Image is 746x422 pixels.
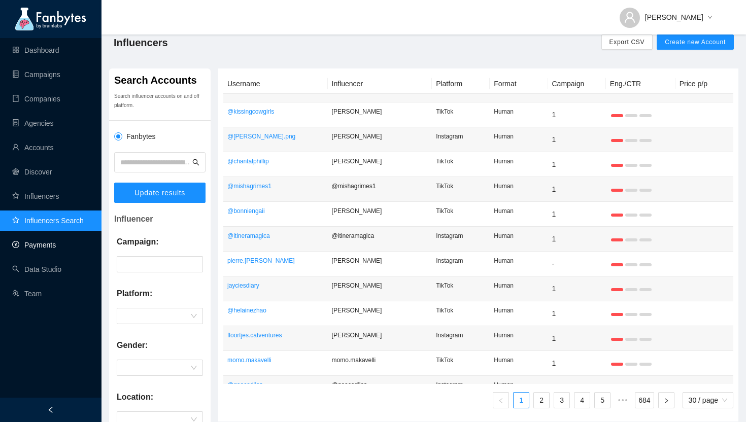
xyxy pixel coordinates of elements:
span: right [663,398,669,404]
li: 4 [574,392,590,408]
p: Human [494,280,544,291]
a: bookCompanies [12,95,60,103]
p: Human [494,181,544,191]
p: @geocadiias [227,380,324,390]
span: ••• [615,392,631,408]
p: [PERSON_NAME] [332,131,428,142]
button: Create new Account [657,34,734,50]
button: Update results [114,183,206,203]
a: radar-chartDiscover [12,168,52,176]
li: 1 [513,392,529,408]
a: @bonniengaii [227,206,324,216]
p: Gender: [117,339,148,351]
p: TikTok [436,280,486,291]
td: - [548,376,606,401]
td: 1 [548,152,606,177]
td: 1 [548,351,606,376]
p: momo.makavelli [332,355,428,365]
li: 2 [533,392,550,408]
p: Human [494,107,544,117]
li: Next 5 Pages [615,392,631,408]
p: TikTok [436,181,486,191]
a: @[PERSON_NAME].png [227,131,324,142]
p: Human [494,380,544,390]
span: Fanbytes [122,131,160,142]
p: [PERSON_NAME] [332,156,428,166]
p: Instagram [436,131,486,142]
a: @chantalphillip [227,156,324,166]
a: userAccounts [12,144,54,152]
span: search [192,159,199,166]
th: Price p/p [675,74,733,94]
p: TikTok [436,305,486,315]
p: @itineramagica [332,231,428,241]
p: Human [494,256,544,266]
p: jayciesdiary [227,280,324,291]
p: @itineramagica [227,231,324,241]
div: Page Size [683,392,733,408]
a: 4 [574,393,590,408]
p: Human [494,231,544,241]
p: Human [494,330,544,340]
a: floortjes.catventures [227,330,324,340]
th: Format [490,74,548,94]
p: Human [494,131,544,142]
a: pierre.[PERSON_NAME] [227,256,324,266]
td: 1 [548,177,606,202]
p: Influencer [114,213,206,225]
span: 30 / page [689,393,727,408]
th: Campaign [548,74,606,94]
th: Username [223,74,328,94]
span: user [624,11,636,23]
li: Previous Page [493,392,509,408]
a: starInfluencers [12,192,59,200]
p: TikTok [436,355,486,365]
li: 684 [635,392,654,408]
span: Influencers [114,34,168,51]
p: TikTok [436,156,486,166]
li: 3 [554,392,570,408]
p: @mishagrimes1 [332,181,428,191]
p: @geocadiias [332,380,428,390]
a: 3 [554,393,569,408]
li: 5 [594,392,611,408]
p: [PERSON_NAME] [332,107,428,117]
th: Influencer [328,74,432,94]
a: starInfluencers Search [12,217,84,225]
p: @kissingcowgirls [227,107,324,117]
p: Human [494,305,544,315]
td: 1 [548,127,606,152]
td: 1 [548,102,606,127]
p: Human [494,206,544,216]
a: momo.makavelli [227,355,324,365]
td: - [548,252,606,276]
p: [PERSON_NAME] [332,330,428,340]
a: usergroup-addTeam [12,290,42,298]
p: Human [494,355,544,365]
td: 1 [548,202,606,227]
a: 2 [534,393,549,408]
p: Platform: [117,288,152,300]
p: [PERSON_NAME] [332,256,428,266]
p: Instagram [436,231,486,241]
span: Export CSV [609,38,645,46]
a: @helainezhao [227,305,324,315]
a: @mishagrimes1 [227,181,324,191]
p: [PERSON_NAME] [332,206,428,216]
li: Next Page [658,392,674,408]
a: 5 [595,393,610,408]
button: Export CSV [601,34,653,50]
p: Location: [117,391,153,403]
p: [PERSON_NAME] [332,305,428,315]
p: TikTok [436,206,486,216]
td: 1 [548,326,606,351]
a: 1 [514,393,529,408]
a: pay-circlePayments [12,241,56,249]
p: Instagram [436,256,486,266]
